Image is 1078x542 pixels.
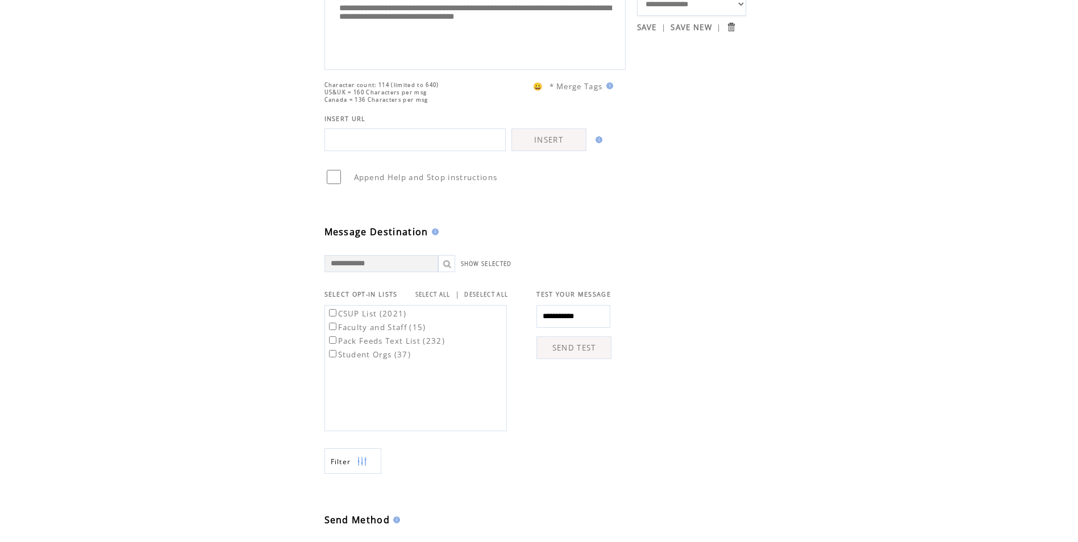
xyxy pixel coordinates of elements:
[327,336,446,346] label: Pack Feeds Text List (232)
[327,349,411,360] label: Student Orgs (37)
[550,81,603,91] span: * Merge Tags
[536,336,611,359] a: SEND TEST
[324,290,398,298] span: SELECT OPT-IN LISTS
[327,322,426,332] label: Faculty and Staff (15)
[671,22,712,32] a: SAVE NEW
[354,172,498,182] span: Append Help and Stop instructions
[324,514,390,526] span: Send Method
[464,291,508,298] a: DESELECT ALL
[511,128,586,151] a: INSERT
[324,448,381,474] a: Filter
[357,449,367,474] img: filters.png
[428,228,439,235] img: help.gif
[390,516,400,523] img: help.gif
[329,350,336,357] input: Student Orgs (37)
[324,115,366,123] span: INSERT URL
[717,22,721,32] span: |
[536,290,611,298] span: TEST YOUR MESSAGE
[329,323,336,330] input: Faculty and Staff (15)
[324,96,428,103] span: Canada = 136 Characters per msg
[603,82,613,89] img: help.gif
[637,22,657,32] a: SAVE
[455,289,460,299] span: |
[661,22,666,32] span: |
[324,81,439,89] span: Character count: 114 (limited to 640)
[726,22,736,32] input: Submit
[329,309,336,316] input: CSUP List (2021)
[533,81,543,91] span: 😀
[324,89,427,96] span: US&UK = 160 Characters per msg
[327,308,407,319] label: CSUP List (2021)
[592,136,602,143] img: help.gif
[324,226,428,238] span: Message Destination
[331,457,351,466] span: Show filters
[461,260,512,268] a: SHOW SELECTED
[415,291,451,298] a: SELECT ALL
[329,336,336,344] input: Pack Feeds Text List (232)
